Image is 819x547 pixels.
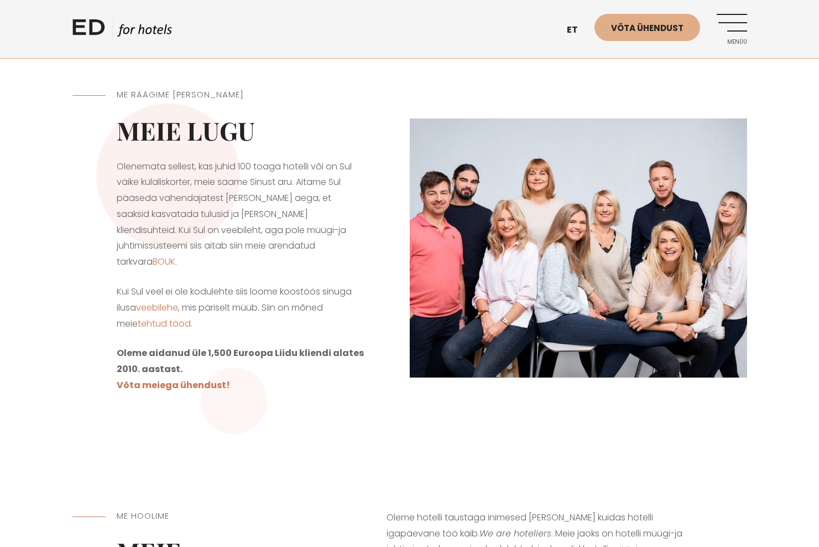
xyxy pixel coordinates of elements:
strong: Oleme aidanud üle 1,500 Euroopa Liidu kliendi alates 2010. aastast. [117,347,364,375]
h5: ME RÄÄGIME [PERSON_NAME] [117,89,366,101]
h5: Me hoolime [117,510,298,523]
p: Kui Sul veel ei ole kodulehte siis loome koostöös sinuga ilusa , mis päriselt müüb. Siin on mõned... [117,284,366,332]
a: ED HOTELS [72,17,172,44]
a: tehtud tööd [138,317,191,330]
p: Olenemata sellest, kas juhid 100 toaga hotelli või on Sul väike külaliskorter, meie saame Sinust ... [117,159,366,271]
a: Võta meiega ühendust! [117,379,230,391]
a: BOUK [153,255,175,268]
a: veebilehe [136,301,178,314]
a: Võta ühendust [594,14,700,41]
span: Menüü [717,39,747,45]
h2: Meie lugu [117,115,366,145]
a: Menüü [717,14,747,44]
a: et [561,17,594,44]
em: We are hoteliers [479,527,551,540]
